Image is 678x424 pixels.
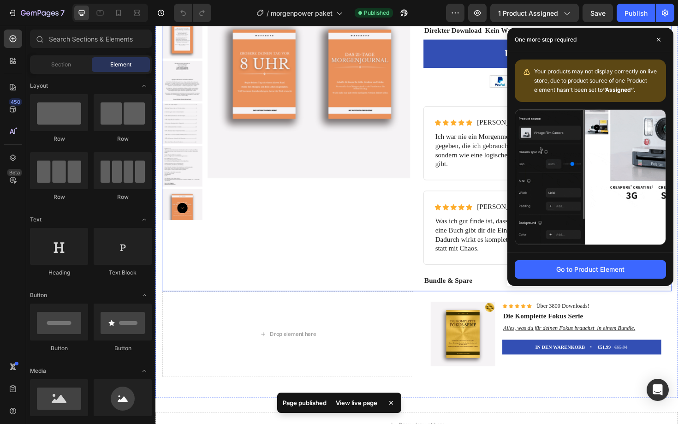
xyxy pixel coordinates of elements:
[51,60,71,69] span: Section
[405,53,426,65] img: gempages_581043119517073928-918db89e-2eac-498e-b510-6ab2249ebec5.svg
[284,15,547,45] button: <strong>In den Warenkorb</strong>
[94,344,152,352] div: Button
[490,4,579,22] button: 1 product assigned
[498,8,558,18] span: 1 product assigned
[367,333,535,348] button: &nbsp;<strong>In den Warenkorb</strong>&nbsp;
[137,78,152,93] span: Toggle open
[647,379,669,401] div: Open Intercom Messenger
[368,317,508,323] i: Alles, was du für deinen Fokus brauchst in einem Bundle.
[283,398,327,407] p: Page published
[155,26,678,424] iframe: Design area
[369,24,460,36] strong: In den Warenkorb
[94,269,152,277] div: Text Block
[137,212,152,227] span: Toggle open
[556,264,624,274] div: Go to Product Element
[402,337,455,344] strong: In den Warenkorb
[30,30,152,48] input: Search Sections & Elements
[296,113,534,151] p: Ich war nie ein Morgenmensch, aber dieses Paket hat mir genau die Werkzeuge gegeben, die ich gebr...
[296,203,534,241] p: Was ich gut finde ist, dass in diesem Paket alles perfekt zusammenpasst. Das eine Buch gibt dir d...
[583,4,613,22] button: Save
[617,4,655,22] button: Publish
[174,4,211,22] div: Undo/Redo
[137,364,152,378] span: Toggle open
[94,135,152,143] div: Row
[590,9,606,17] span: Save
[121,323,170,330] div: Drop element here
[456,53,476,65] img: gempages_581043119517073928-5477ffc7-4fb7-4749-b117-81ea3e54ecb9.svg
[515,260,666,279] button: Go to Product Element
[430,53,451,65] img: gempages_581043119517073928-c96440c7-fd4f-4de6-bad0-4b21a5af461d.svg
[267,8,269,18] span: /
[30,215,42,224] span: Text
[30,291,47,299] span: Button
[330,396,383,409] div: View live page
[364,9,389,17] span: Published
[30,344,88,352] div: Button
[285,266,335,274] strong: Bundle & Spare
[94,193,152,201] div: Row
[110,60,131,69] span: Element
[7,169,22,176] div: Beta
[60,7,65,18] p: 7
[467,336,483,345] div: €51,99
[534,68,657,93] span: Your products may not display correctly on live store, due to product source of one Product eleme...
[380,53,400,65] img: gempages_581043119517073928-9bb54c50-73f3-47c0-819d-5a330d9ef1eb.svg
[30,269,88,277] div: Heading
[515,35,577,44] p: One more step required
[340,98,459,107] p: [PERSON_NAME]
[30,193,88,201] div: Row
[9,98,22,106] div: 450
[30,367,46,375] span: Media
[399,98,459,106] strong: Verifizierte Käufer
[603,86,634,93] b: “Assigned”
[137,288,152,303] span: Toggle open
[354,53,375,66] img: gempages_581043119517073928-3997e934-cc5e-43d1-91bb-bd25c0e7f26c.jpg
[403,293,459,301] p: Über 3800 Downloads!
[4,4,69,22] button: 7
[271,8,333,18] span: morgenpower paket
[340,187,465,197] p: [PERSON_NAME]
[624,8,648,18] div: Publish
[367,302,535,314] h1: Die Komplette Fokus Serie
[30,135,88,143] div: Row
[485,336,500,345] div: €65,94
[399,188,465,196] strong: Verifizierte Käuferin
[30,82,48,90] span: Layout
